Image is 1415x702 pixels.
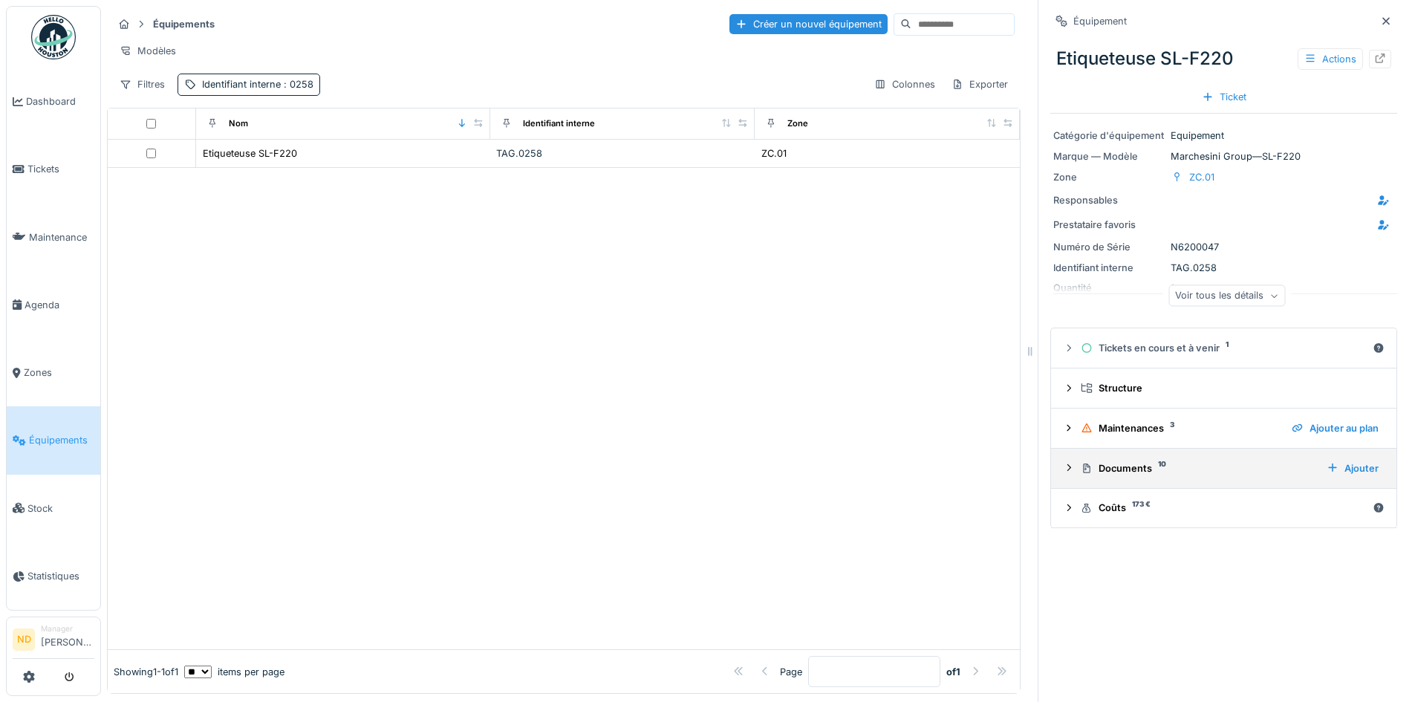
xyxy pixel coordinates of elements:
summary: Maintenances3Ajouter au plan [1057,415,1390,442]
span: Équipements [29,433,94,447]
span: Zones [24,365,94,380]
div: Nom [229,117,248,130]
div: N6200047 [1053,240,1394,254]
span: Maintenance [29,230,94,244]
a: Tickets [7,135,100,203]
li: [PERSON_NAME] [41,623,94,655]
a: Zones [7,339,100,406]
div: Prestataire favoris [1053,218,1165,232]
div: Zone [787,117,808,130]
div: Tickets en cours et à venir [1081,341,1367,355]
div: Responsables [1053,193,1165,207]
summary: Structure [1057,374,1390,402]
div: Zone [1053,170,1165,184]
a: Agenda [7,271,100,339]
div: Identifiant interne [202,77,313,91]
li: ND [13,628,35,651]
div: Etiqueteuse SL-F220 [1050,39,1397,78]
div: Catégorie d'équipement [1053,129,1165,143]
div: Identifiant interne [1053,261,1165,275]
div: ZC.01 [1189,170,1214,184]
summary: Documents10Ajouter [1057,455,1390,482]
div: Page [780,665,802,679]
strong: of 1 [946,665,960,679]
div: items per page [184,665,284,679]
span: Agenda [25,298,94,312]
img: Badge_color-CXgf-gQk.svg [31,15,76,59]
div: Etiqueteuse SL-F220 [203,146,297,160]
div: Identifiant interne [523,117,595,130]
div: Marchesini Group — SL-F220 [1053,149,1394,163]
div: Equipement [1053,129,1394,143]
div: Ticket [1196,87,1252,107]
span: : 0258 [281,79,313,90]
strong: Équipements [147,17,221,31]
div: Modèles [113,40,183,62]
div: Manager [41,623,94,634]
div: Ajouter [1321,458,1385,478]
div: Numéro de Série [1053,240,1165,254]
summary: Coûts173 € [1057,495,1390,522]
div: Filtres [113,74,172,95]
div: Maintenances [1081,421,1280,435]
a: ND Manager[PERSON_NAME] [13,623,94,659]
a: Dashboard [7,68,100,135]
div: Marque — Modèle [1053,149,1165,163]
div: Colonnes [868,74,942,95]
a: Maintenance [7,204,100,271]
a: Stock [7,475,100,542]
span: Dashboard [26,94,94,108]
div: TAG.0258 [1053,261,1394,275]
span: Statistiques [27,569,94,583]
div: Actions [1298,48,1363,70]
a: Statistiques [7,542,100,610]
summary: Tickets en cours et à venir1 [1057,334,1390,362]
div: Créer un nouvel équipement [729,14,888,34]
span: Tickets [27,162,94,176]
div: TAG.0258 [496,146,749,160]
div: Coûts [1081,501,1367,515]
div: Exporter [945,74,1015,95]
span: Stock [27,501,94,516]
div: Documents [1081,461,1315,475]
div: Voir tous les détails [1168,285,1285,307]
div: ZC.01 [761,146,787,160]
a: Équipements [7,406,100,474]
div: Équipement [1073,14,1127,28]
div: Ajouter au plan [1286,418,1385,438]
div: Structure [1081,381,1379,395]
div: Showing 1 - 1 of 1 [114,665,178,679]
